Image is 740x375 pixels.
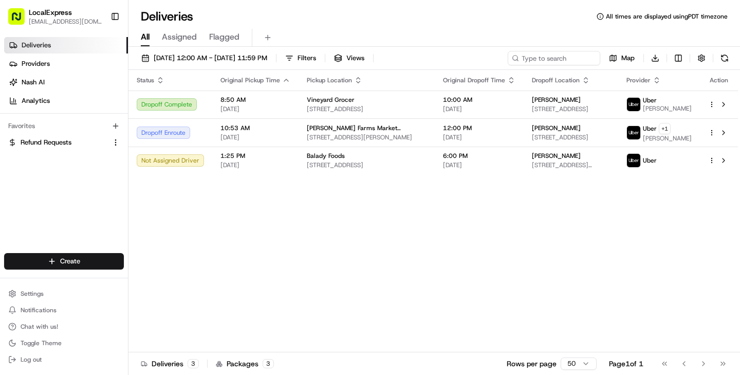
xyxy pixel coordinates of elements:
h1: Deliveries [141,8,193,25]
button: Refund Requests [4,134,124,151]
span: Deliveries [22,41,51,50]
button: Map [604,51,639,65]
span: [STREET_ADDRESS][PERSON_NAME] [307,133,427,141]
a: Providers [4,56,128,72]
span: [DATE] [220,105,290,113]
span: [STREET_ADDRESS][US_STATE] [532,161,610,169]
button: Chat with us! [4,319,124,334]
span: [PERSON_NAME] [532,152,581,160]
span: [STREET_ADDRESS] [532,105,610,113]
span: Providers [22,59,50,68]
span: [STREET_ADDRESS] [532,133,610,141]
span: Views [346,53,364,63]
a: Refund Requests [8,138,107,147]
div: Favorites [4,118,124,134]
span: [DATE] [443,161,515,169]
button: +1 [659,123,671,134]
span: [DATE] [443,133,515,141]
span: Original Pickup Time [220,76,280,84]
img: uber-new-logo.jpeg [627,126,640,139]
span: Pickup Location [307,76,352,84]
span: [PERSON_NAME] [643,104,692,113]
span: [DATE] [443,105,515,113]
span: Uber [643,96,657,104]
span: Filters [298,53,316,63]
span: [PERSON_NAME] [532,96,581,104]
span: [DATE] 12:00 AM - [DATE] 11:59 PM [154,53,267,63]
span: All times are displayed using PDT timezone [606,12,728,21]
div: 3 [188,359,199,368]
span: Flagged [209,31,239,43]
span: Map [621,53,635,63]
span: Original Dropoff Time [443,76,505,84]
button: Create [4,253,124,270]
span: Settings [21,290,44,298]
a: Analytics [4,93,128,109]
span: Dropoff Location [532,76,580,84]
span: Log out [21,355,42,364]
span: [PERSON_NAME] Farms Market [GEOGRAPHIC_DATA] [307,124,427,132]
span: 1:25 PM [220,152,290,160]
button: Log out [4,352,124,367]
span: Refund Requests [21,138,71,147]
span: Notifications [21,306,57,314]
div: Deliveries [141,359,199,369]
span: [DATE] [220,161,290,169]
span: [STREET_ADDRESS] [307,161,427,169]
button: [DATE] 12:00 AM - [DATE] 11:59 PM [137,51,272,65]
img: uber-new-logo.jpeg [627,98,640,111]
div: 3 [263,359,274,368]
span: Toggle Theme [21,339,62,347]
button: Views [329,51,369,65]
button: Toggle Theme [4,336,124,350]
button: Refresh [717,51,732,65]
span: All [141,31,150,43]
button: Notifications [4,303,124,317]
button: Settings [4,287,124,301]
span: Balady Foods [307,152,345,160]
span: [PERSON_NAME] [532,124,581,132]
span: Uber [643,156,657,165]
span: 10:00 AM [443,96,515,104]
button: [EMAIL_ADDRESS][DOMAIN_NAME] [29,17,102,26]
a: Nash AI [4,74,128,91]
button: Filters [281,51,321,65]
span: 6:00 PM [443,152,515,160]
span: Status [137,76,154,84]
span: 8:50 AM [220,96,290,104]
div: Action [708,76,730,84]
span: Create [60,257,80,266]
span: 10:53 AM [220,124,290,132]
span: [STREET_ADDRESS] [307,105,427,113]
input: Type to search [508,51,600,65]
span: Uber [643,124,657,133]
button: LocalExpress[EMAIL_ADDRESS][DOMAIN_NAME] [4,4,106,29]
button: LocalExpress [29,7,72,17]
span: [PERSON_NAME] [643,134,692,142]
div: Page 1 of 1 [609,359,643,369]
span: Chat with us! [21,323,58,331]
div: Packages [216,359,274,369]
span: Analytics [22,96,50,105]
span: 12:00 PM [443,124,515,132]
span: Nash AI [22,78,45,87]
span: Assigned [162,31,197,43]
span: Vineyard Grocer [307,96,355,104]
span: Provider [626,76,651,84]
img: uber-new-logo.jpeg [627,154,640,167]
span: [DATE] [220,133,290,141]
p: Rows per page [507,359,557,369]
a: Deliveries [4,37,128,53]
